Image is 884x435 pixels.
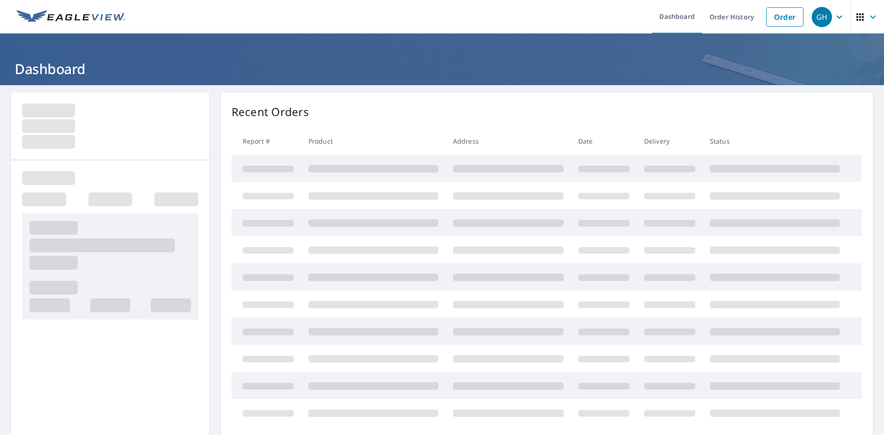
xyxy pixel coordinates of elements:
div: GH [812,7,832,27]
th: Report # [232,128,301,155]
p: Recent Orders [232,104,309,120]
a: Order [766,7,803,27]
th: Address [446,128,571,155]
th: Delivery [637,128,703,155]
th: Product [301,128,446,155]
img: EV Logo [17,10,125,24]
th: Date [571,128,637,155]
h1: Dashboard [11,59,873,78]
th: Status [703,128,847,155]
